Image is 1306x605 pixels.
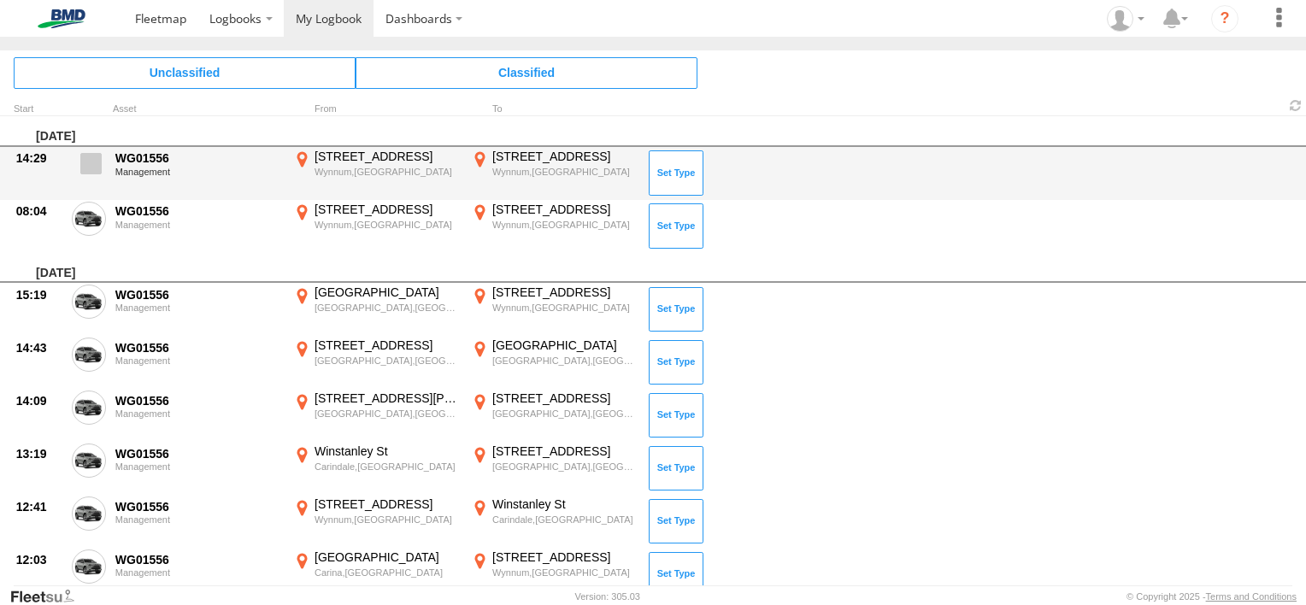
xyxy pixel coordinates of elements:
label: Click to View Event Location [291,338,462,387]
label: Click to View Event Location [291,149,462,198]
span: Refresh [1285,97,1306,114]
span: Click to view Classified Trips [356,57,697,88]
div: [GEOGRAPHIC_DATA],[GEOGRAPHIC_DATA] [492,461,637,473]
div: [GEOGRAPHIC_DATA],[GEOGRAPHIC_DATA] [315,408,459,420]
div: 15:19 [16,287,62,302]
div: WG01556 [115,393,281,408]
div: [STREET_ADDRESS] [492,443,637,459]
div: [GEOGRAPHIC_DATA],[GEOGRAPHIC_DATA] [315,355,459,367]
label: Click to View Event Location [291,496,462,546]
div: Management [115,167,281,177]
div: Management [115,408,281,419]
div: WG01556 [115,499,281,514]
div: Wynnum,[GEOGRAPHIC_DATA] [315,514,459,526]
div: [STREET_ADDRESS] [492,391,637,406]
div: Click to Sort [14,105,65,114]
button: Click to Set [649,393,703,438]
div: From [291,105,462,114]
label: Click to View Event Location [291,549,462,599]
label: Click to View Event Location [468,285,639,334]
div: Winstanley St [492,496,637,512]
div: [STREET_ADDRESS] [492,149,637,164]
div: Wynnum,[GEOGRAPHIC_DATA] [492,166,637,178]
button: Click to Set [649,499,703,543]
div: [STREET_ADDRESS][PERSON_NAME] [315,391,459,406]
div: Carina,[GEOGRAPHIC_DATA] [315,567,459,579]
div: Wynnum,[GEOGRAPHIC_DATA] [492,219,637,231]
div: 13:19 [16,446,62,461]
div: [GEOGRAPHIC_DATA] [315,549,459,565]
div: 12:41 [16,499,62,514]
div: [STREET_ADDRESS] [315,149,459,164]
label: Click to View Event Location [468,549,639,599]
div: 08:04 [16,203,62,219]
div: Wynnum,[GEOGRAPHIC_DATA] [492,302,637,314]
button: Click to Set [649,340,703,385]
div: [STREET_ADDRESS] [492,549,637,565]
i: ? [1211,5,1238,32]
div: Benjamin McIlroy [1101,6,1150,32]
label: Click to View Event Location [468,496,639,546]
div: [GEOGRAPHIC_DATA] [492,338,637,353]
div: [STREET_ADDRESS] [315,496,459,512]
span: Click to view Unclassified Trips [14,57,356,88]
div: [GEOGRAPHIC_DATA] [315,285,459,300]
div: [STREET_ADDRESS] [492,285,637,300]
div: Wynnum,[GEOGRAPHIC_DATA] [315,166,459,178]
img: bmd-logo.svg [17,9,106,28]
div: 14:29 [16,150,62,166]
div: [STREET_ADDRESS] [315,202,459,217]
button: Click to Set [649,287,703,332]
div: WG01556 [115,287,281,302]
div: WG01556 [115,552,281,567]
div: 14:09 [16,393,62,408]
label: Click to View Event Location [291,443,462,493]
div: [GEOGRAPHIC_DATA],[GEOGRAPHIC_DATA] [492,355,637,367]
label: Click to View Event Location [291,202,462,251]
div: Management [115,567,281,578]
div: WG01556 [115,150,281,166]
div: WG01556 [115,203,281,219]
div: © Copyright 2025 - [1127,591,1297,602]
div: [GEOGRAPHIC_DATA],[GEOGRAPHIC_DATA] [315,302,459,314]
div: Management [115,355,281,366]
label: Click to View Event Location [468,338,639,387]
label: Click to View Event Location [468,391,639,440]
label: Click to View Event Location [468,149,639,198]
div: Version: 305.03 [575,591,640,602]
a: Terms and Conditions [1206,591,1297,602]
div: [GEOGRAPHIC_DATA],[GEOGRAPHIC_DATA] [492,408,637,420]
div: Wynnum,[GEOGRAPHIC_DATA] [492,567,637,579]
div: Winstanley St [315,443,459,459]
div: Carindale,[GEOGRAPHIC_DATA] [492,514,637,526]
div: Management [115,302,281,313]
label: Click to View Event Location [291,285,462,334]
button: Click to Set [649,552,703,596]
div: Asset [113,105,284,114]
label: Click to View Event Location [468,443,639,493]
label: Click to View Event Location [468,202,639,251]
div: [STREET_ADDRESS] [315,338,459,353]
div: Carindale,[GEOGRAPHIC_DATA] [315,461,459,473]
div: Management [115,514,281,525]
button: Click to Set [649,150,703,195]
div: WG01556 [115,446,281,461]
div: [STREET_ADDRESS] [492,202,637,217]
div: Wynnum,[GEOGRAPHIC_DATA] [315,219,459,231]
label: Click to View Event Location [291,391,462,440]
div: Management [115,461,281,472]
div: To [468,105,639,114]
div: 12:03 [16,552,62,567]
div: Management [115,220,281,230]
a: Visit our Website [9,588,88,605]
button: Click to Set [649,446,703,490]
div: WG01556 [115,340,281,355]
button: Click to Set [649,203,703,248]
div: 14:43 [16,340,62,355]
